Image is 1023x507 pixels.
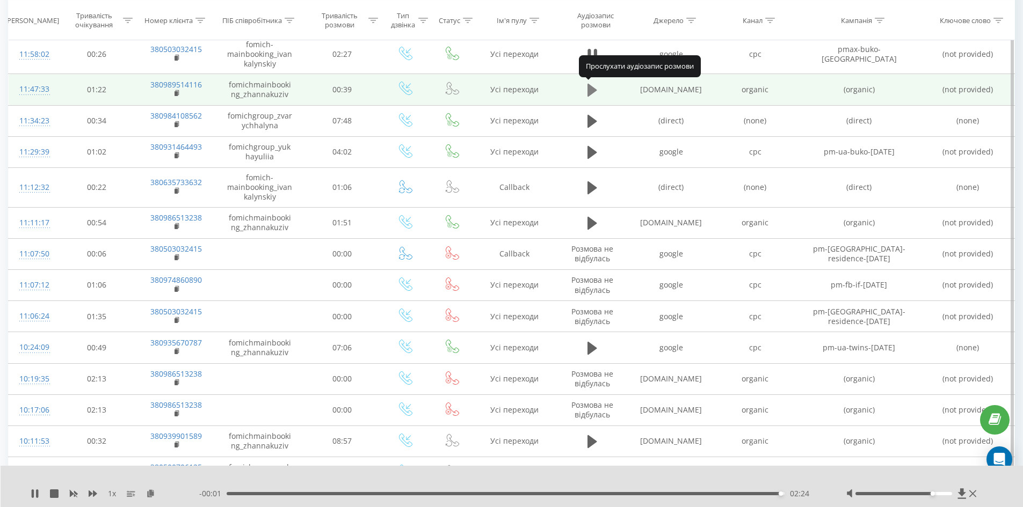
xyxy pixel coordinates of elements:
td: cpc [713,34,797,74]
td: Усі переходи [474,394,555,425]
td: google [629,301,713,332]
div: 10:19:35 [19,369,47,390]
td: Усі переходи [474,207,555,238]
td: (organic) [797,394,921,425]
td: pm-ua-twins-[DATE] [797,332,921,363]
td: fomich-mainbooking_ivankalynskiy [216,168,303,208]
td: [DOMAIN_NAME] [629,394,713,425]
span: Розмова не відбулась [571,400,613,420]
td: (none) [921,332,1014,363]
td: (none) [713,168,797,208]
div: 10:11:53 [19,431,47,452]
td: (organic) [797,457,921,488]
td: 02:56 [303,457,381,488]
span: 1 x [108,488,116,499]
td: (not provided) [921,301,1014,332]
td: 07:06 [303,332,381,363]
div: ПІБ співробітника [222,16,282,25]
div: 11:34:23 [19,111,47,131]
td: pm-ua-buko-[DATE] [797,136,921,167]
td: Усі переходи [474,269,555,300]
td: fomichmainbooking_zhannakuziv [216,425,303,457]
td: (not provided) [921,394,1014,425]
td: google [629,136,713,167]
a: 380503032415 [150,44,202,54]
div: Прослухати аудіозапис розмови [579,55,701,77]
td: google [629,238,713,269]
a: 380986513238 [150,212,202,223]
td: 04:02 [303,136,381,167]
div: Аудіозапис розмови [564,11,627,30]
span: Розмова не відбулась [571,306,613,326]
div: 11:47:33 [19,79,47,100]
a: 380635733632 [150,177,202,187]
td: Усі переходи [474,425,555,457]
div: 11:07:50 [19,244,47,264]
div: Тип дзвінка [390,11,416,30]
td: 08:57 [303,425,381,457]
td: (organic) [797,425,921,457]
td: pm-[GEOGRAPHIC_DATA]-residence-[DATE] [797,238,921,269]
td: fomichmainbooking_zhannakuziv [216,207,303,238]
a: 380500706125 [150,462,202,472]
td: 00:00 [303,301,381,332]
td: 00:06 [58,238,136,269]
td: Усі переходи [474,105,555,136]
td: 01:35 [58,301,136,332]
td: (direct) [629,105,713,136]
td: cpc [713,332,797,363]
td: [DOMAIN_NAME] [629,457,713,488]
div: Accessibility label [931,491,935,496]
div: Ім'я пулу [497,16,527,25]
div: 11:11:17 [19,212,47,233]
td: cpc [713,136,797,167]
td: 00:00 [303,238,381,269]
td: fomich-mainbooking_ivankalynskiy [216,34,303,74]
div: Кампанія [841,16,872,25]
td: 01:06 [303,168,381,208]
td: (not provided) [921,425,1014,457]
td: 02:27 [303,34,381,74]
td: organic [713,74,797,105]
td: (not provided) [921,238,1014,269]
td: (none) [713,105,797,136]
td: organic [713,363,797,394]
td: fomichgroup_yukhayuliia [216,136,303,167]
a: 380503032415 [150,306,202,317]
div: Канал [743,16,763,25]
a: 380935670787 [150,337,202,348]
td: organic [713,207,797,238]
td: cpc [713,238,797,269]
td: fomichmainbooking_zhannakuziv [216,332,303,363]
a: 380984108562 [150,111,202,121]
td: 00:32 [58,425,136,457]
a: 380974860890 [150,275,202,285]
td: Усі переходи [474,332,555,363]
td: organic [713,394,797,425]
td: pmax-buko-[GEOGRAPHIC_DATA] [797,34,921,74]
span: - 00:01 [199,488,227,499]
td: 02:13 [58,363,136,394]
td: (organic) [797,207,921,238]
td: 01:38 [58,457,136,488]
div: Тривалість розмови [313,11,366,30]
td: 00:00 [303,363,381,394]
td: organic [713,425,797,457]
td: 07:48 [303,105,381,136]
td: Усі переходи [474,301,555,332]
td: [DOMAIN_NAME] [629,74,713,105]
td: (none) [921,105,1014,136]
a: 380986513238 [150,369,202,379]
span: Розмова не відбулась [571,244,613,263]
a: 380989514116 [150,79,202,90]
td: cpc [713,269,797,300]
td: Усі переходи [474,136,555,167]
div: Статус [439,16,460,25]
td: 00:34 [58,105,136,136]
td: 00:22 [58,168,136,208]
td: 00:54 [58,207,136,238]
td: (none) [921,168,1014,208]
div: 11:58:02 [19,44,47,65]
td: (direct) [797,105,921,136]
td: (direct) [629,168,713,208]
